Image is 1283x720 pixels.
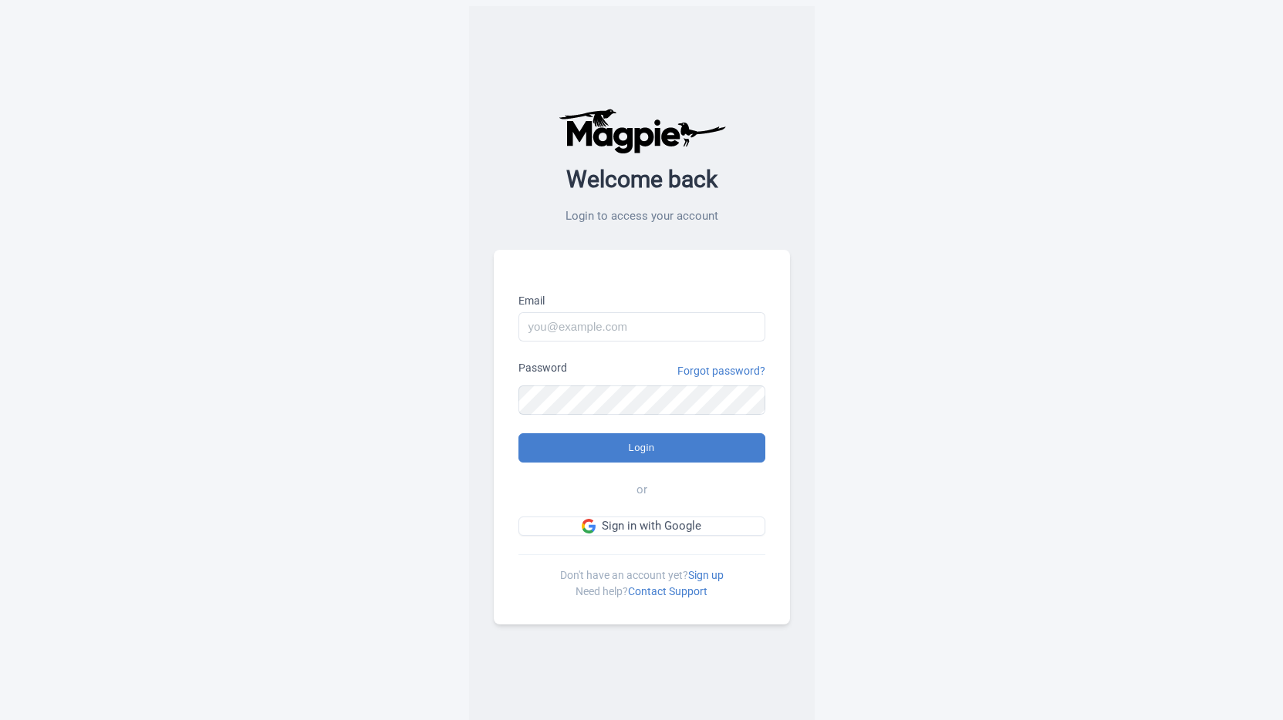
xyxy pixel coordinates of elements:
[518,360,567,376] label: Password
[518,433,765,463] input: Login
[628,585,707,597] a: Contact Support
[494,207,790,225] p: Login to access your account
[518,293,765,309] label: Email
[636,481,647,499] span: or
[518,516,765,536] a: Sign in with Google
[494,167,790,192] h2: Welcome back
[518,312,765,341] input: you@example.com
[582,519,596,533] img: google.svg
[677,363,765,379] a: Forgot password?
[518,554,765,600] div: Don't have an account yet? Need help?
[555,108,728,154] img: logo-ab69f6fb50320c5b225c76a69d11143b.png
[688,569,724,581] a: Sign up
